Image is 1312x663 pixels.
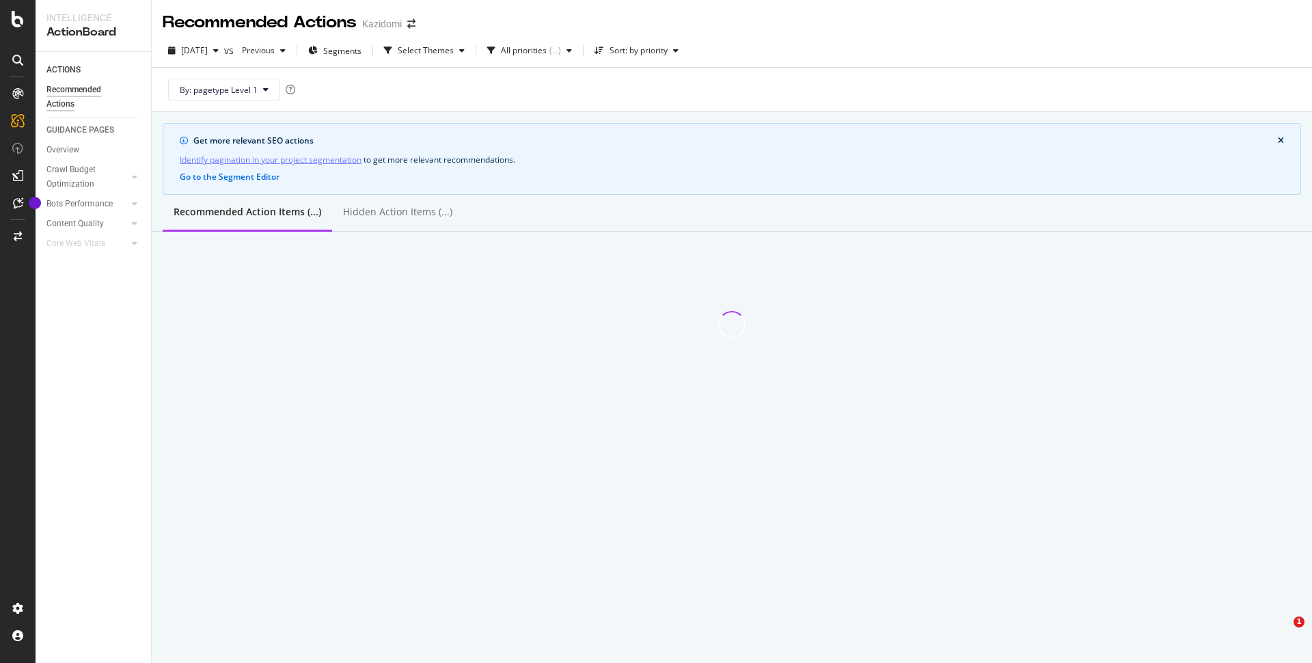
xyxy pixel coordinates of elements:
[163,123,1301,195] div: info banner
[180,152,361,167] a: Identify pagination in your project segmentation
[46,25,140,40] div: ActionBoard
[323,45,361,57] span: Segments
[482,40,577,62] button: All priorities(...)
[193,135,1278,147] div: Get more relevant SEO actions
[46,123,141,137] a: GUIDANCE PAGES
[29,197,41,209] div: Tooltip anchor
[343,205,452,219] div: Hidden Action Items (...)
[1294,617,1304,627] span: 1
[224,44,236,57] span: vs
[236,44,275,56] span: Previous
[236,40,291,62] button: Previous
[46,63,141,77] a: ACTIONS
[501,46,547,55] div: All priorities
[610,46,668,55] div: Sort: by priority
[46,163,128,191] a: Crawl Budget Optimization
[362,17,402,31] div: Kazidomi
[46,143,141,157] a: Overview
[303,40,367,62] button: Segments
[180,172,279,182] button: Go to the Segment Editor
[46,83,141,111] a: Recommended Actions
[46,236,128,251] a: Core Web Vitals
[180,152,1284,167] div: to get more relevant recommendations .
[46,123,114,137] div: GUIDANCE PAGES
[46,83,128,111] div: Recommended Actions
[549,46,561,55] div: ( ... )
[1274,133,1287,148] button: close banner
[407,19,415,29] div: arrow-right-arrow-left
[46,236,105,251] div: Core Web Vitals
[46,197,113,211] div: Bots Performance
[46,63,81,77] div: ACTIONS
[46,163,118,191] div: Crawl Budget Optimization
[398,46,454,55] div: Select Themes
[46,217,104,231] div: Content Quality
[163,11,357,34] div: Recommended Actions
[174,205,321,219] div: Recommended Action Items (...)
[379,40,470,62] button: Select Themes
[46,217,128,231] a: Content Quality
[180,84,258,96] span: By: pagetype Level 1
[46,143,79,157] div: Overview
[163,40,224,62] button: [DATE]
[46,11,140,25] div: Intelligence
[589,40,684,62] button: Sort: by priority
[46,197,128,211] a: Bots Performance
[181,44,208,56] span: 2025 Aug. 27th
[1266,617,1298,649] iframe: Intercom live chat
[168,79,280,100] button: By: pagetype Level 1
